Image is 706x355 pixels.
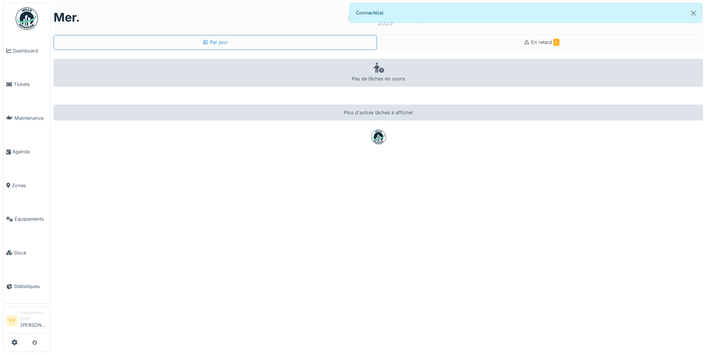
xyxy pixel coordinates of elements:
a: Maintenance [3,101,50,135]
div: Par jour [202,39,228,46]
a: Tickets [3,68,50,102]
span: Zones [12,182,47,189]
a: Dashboard [3,34,50,68]
li: [PERSON_NAME] [20,310,47,332]
span: Équipements [15,215,47,223]
a: Agenda [3,135,50,169]
img: badge-BVDL4wpA.svg [371,129,386,144]
span: En retard [531,39,559,45]
a: Stock [3,236,50,270]
li: FV [6,315,17,326]
a: Équipements [3,202,50,236]
div: Pas de tâches en cours [54,59,703,87]
div: 2025 [378,19,393,28]
span: Dashboard [13,47,47,54]
span: Stock [14,249,47,256]
a: Zones [3,169,50,202]
span: Agenda [12,148,47,155]
div: Connecté(e). [349,3,703,23]
h1: mer. [54,10,80,25]
span: 0 [553,39,559,46]
div: Plus d'autres tâches à afficher [54,105,703,121]
button: Close [685,3,702,23]
span: Tickets [14,81,47,88]
span: Statistiques [14,283,47,290]
span: Maintenance [15,115,47,122]
div: Gestionnaire local [20,310,47,322]
a: FV Gestionnaire local[PERSON_NAME] [6,310,47,333]
a: Statistiques [3,270,50,304]
img: Badge_color-CXgf-gQk.svg [16,7,38,30]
